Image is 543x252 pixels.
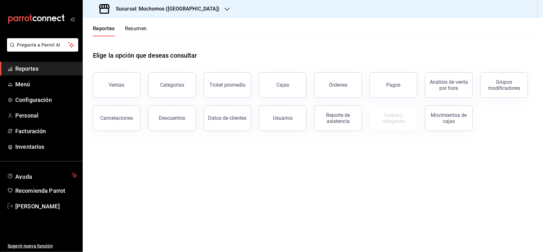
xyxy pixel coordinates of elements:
[15,64,77,73] span: Reportes
[429,112,469,124] div: Movimientos de cajas
[429,79,469,91] div: Análisis de venta por hora
[15,80,77,89] span: Menú
[93,25,147,36] div: navigation tabs
[480,72,528,98] button: Grupos modificadores
[101,115,133,121] div: Cancelaciones
[109,82,125,88] div: Ventas
[15,202,77,211] span: [PERSON_NAME]
[259,72,307,98] button: Cajas
[17,42,68,48] span: Pregunta a Parrot AI
[204,105,251,131] button: Datos de clientes
[148,72,196,98] button: Categorías
[8,243,77,249] span: Sugerir nueva función
[386,82,401,88] div: Pagos
[4,46,78,53] a: Pregunta a Parrot AI
[93,25,115,36] button: Reportes
[93,51,197,60] h1: Elige la opción que deseas consultar
[93,105,141,131] button: Cancelaciones
[111,5,219,13] h3: Sucursal: Mochomos ([GEOGRAPHIC_DATA])
[370,105,417,131] button: Contrata inventarios para ver este reporte
[314,72,362,98] button: Órdenes
[208,115,247,121] div: Datos de clientes
[259,105,307,131] button: Usuarios
[125,25,147,36] button: Resumen
[15,111,77,120] span: Personal
[15,96,77,104] span: Configuración
[70,17,75,22] button: open_drawer_menu
[148,105,196,131] button: Descuentos
[93,72,141,98] button: Ventas
[273,115,293,121] div: Usuarios
[15,142,77,151] span: Inventarios
[15,127,77,135] span: Facturación
[15,186,77,195] span: Recomienda Parrot
[159,115,185,121] div: Descuentos
[484,79,524,91] div: Grupos modificadores
[204,72,251,98] button: Ticket promedio
[370,72,417,98] button: Pagos
[425,72,473,98] button: Análisis de venta por hora
[7,38,78,52] button: Pregunta a Parrot AI
[425,105,473,131] button: Movimientos de cajas
[318,112,358,124] div: Reporte de asistencia
[374,112,413,124] div: Costos y márgenes
[209,82,246,88] div: Ticket promedio
[314,105,362,131] button: Reporte de asistencia
[15,172,69,179] span: Ayuda
[329,82,347,88] div: Órdenes
[276,82,289,88] div: Cajas
[160,82,184,88] div: Categorías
